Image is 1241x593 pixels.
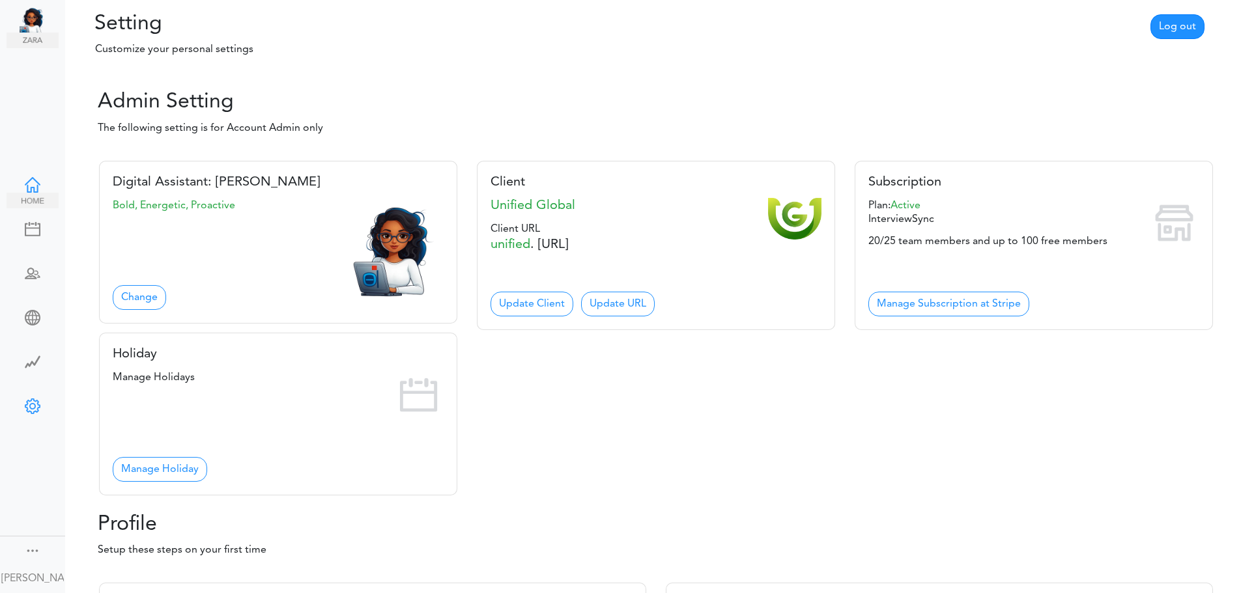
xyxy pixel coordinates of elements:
[855,161,1212,329] div: Plan:
[393,370,444,420] img: schedule.png
[113,200,235,211] span: Bold, Energetic, Proactive
[7,398,59,411] div: Change Settings
[7,33,59,48] img: zara.png
[7,354,59,367] div: Time Saved
[98,542,1231,558] p: Setup these steps on your first time
[76,42,899,57] p: Customize your personal settings
[768,198,821,240] img: GAwuzZVySqreboodt14oBZWIoHtCoEHD6O280HAwYDB8xCFH9ABgVQJKaTpvpg09DFLETjgS8igsLl7O9zDRQJXToMn3F2jDq...
[868,174,1199,190] h5: Subscription
[339,198,444,302] img: Zara.png
[100,333,457,495] div: Manage Holidays
[25,543,40,556] div: Show menu and text
[7,193,59,208] img: Meeting Dashboard
[1,562,64,592] a: [PERSON_NAME]
[868,292,1029,316] a: Manage Subscription at Stripe
[7,310,59,323] div: Share Meeting Link
[7,392,59,423] a: Change Settings
[1149,198,1199,248] img: subscription.png
[868,214,1199,226] h6: InterviewSync
[113,457,207,482] a: Manage Holiday
[491,238,530,251] span: unified
[491,237,821,253] h5: . [URL]
[20,7,59,33] img: Unified Global - Powered by TEAMCAL AI
[7,221,59,234] div: New Meeting
[491,198,821,214] h5: Unified Global
[868,234,1199,249] p: 20/25 team members and up to 100 free members
[581,292,655,316] a: Update URL
[113,285,166,310] a: Change
[7,177,59,190] div: Home
[113,174,444,190] h5: Digital Assistant: [PERSON_NAME]
[478,161,834,329] div: Client URL
[75,12,448,36] h2: Setting
[98,120,1231,136] p: The following setting is for Account Admin only
[891,200,920,211] span: Days remaining:
[1150,14,1205,39] a: Log out
[491,174,821,190] h5: Client
[25,543,40,561] a: Change side menu
[98,497,1231,537] div: Profile
[7,266,59,279] div: Schedule Team Meeting
[491,292,573,316] a: Update Client
[1,571,64,586] div: [PERSON_NAME]
[98,74,1231,115] div: Admin Setting
[113,346,444,362] h5: Holiday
